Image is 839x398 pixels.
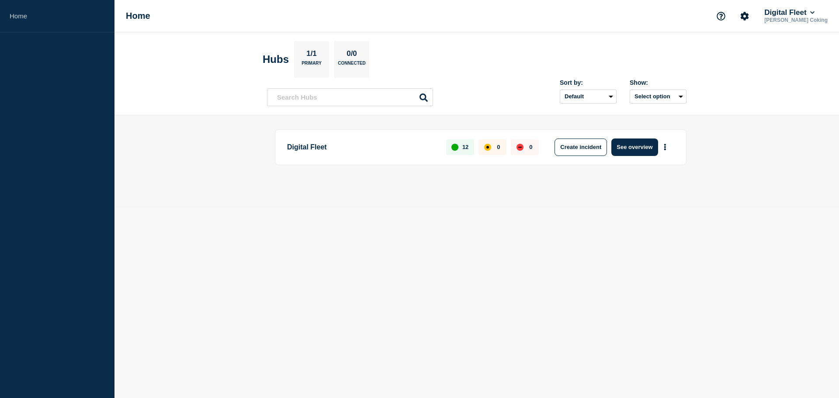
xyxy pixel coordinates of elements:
[659,139,671,155] button: More actions
[611,138,658,156] button: See overview
[484,144,491,151] div: affected
[630,90,686,104] button: Select option
[451,144,458,151] div: up
[560,90,617,104] select: Sort by
[735,7,754,25] button: Account settings
[338,61,365,70] p: Connected
[517,144,524,151] div: down
[763,8,816,17] button: Digital Fleet
[343,49,361,61] p: 0/0
[712,7,730,25] button: Support
[555,138,607,156] button: Create incident
[462,144,468,150] p: 12
[763,17,829,23] p: [PERSON_NAME] Coking
[529,144,532,150] p: 0
[497,144,500,150] p: 0
[630,79,686,86] div: Show:
[302,61,322,70] p: Primary
[263,53,289,66] h2: Hubs
[126,11,150,21] h1: Home
[267,88,433,106] input: Search Hubs
[560,79,617,86] div: Sort by:
[303,49,320,61] p: 1/1
[287,138,436,156] p: Digital Fleet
